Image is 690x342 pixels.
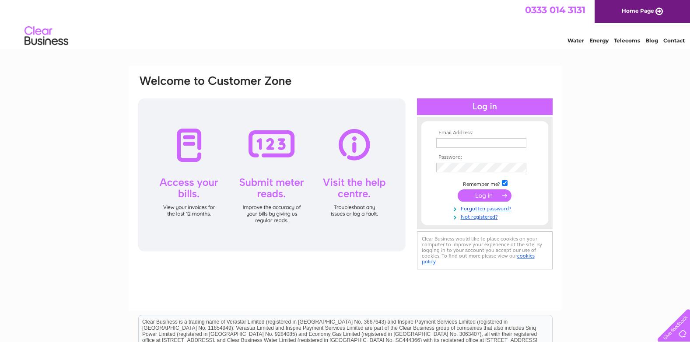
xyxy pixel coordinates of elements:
[663,37,685,44] a: Contact
[436,212,536,220] a: Not registered?
[434,130,536,136] th: Email Address:
[458,189,511,202] input: Submit
[24,23,69,49] img: logo.png
[525,4,585,15] a: 0333 014 3131
[434,179,536,188] td: Remember me?
[434,154,536,161] th: Password:
[139,5,552,42] div: Clear Business is a trading name of Verastar Limited (registered in [GEOGRAPHIC_DATA] No. 3667643...
[567,37,584,44] a: Water
[436,204,536,212] a: Forgotten password?
[645,37,658,44] a: Blog
[417,231,553,269] div: Clear Business would like to place cookies on your computer to improve your experience of the sit...
[614,37,640,44] a: Telecoms
[422,253,535,265] a: cookies policy
[589,37,609,44] a: Energy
